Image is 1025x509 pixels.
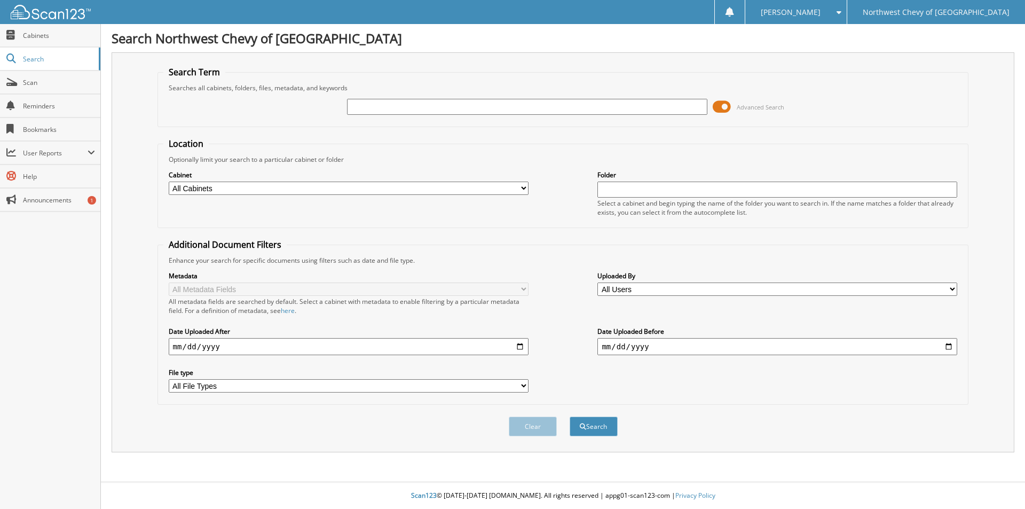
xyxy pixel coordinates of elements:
[23,195,95,205] span: Announcements
[88,196,96,205] div: 1
[163,138,209,150] legend: Location
[163,155,963,164] div: Optionally limit your search to a particular cabinet or folder
[23,101,95,111] span: Reminders
[169,271,529,280] label: Metadata
[597,199,957,217] div: Select a cabinet and begin typing the name of the folder you want to search in. If the name match...
[597,327,957,336] label: Date Uploaded Before
[11,5,91,19] img: scan123-logo-white.svg
[597,338,957,355] input: end
[597,271,957,280] label: Uploaded By
[23,125,95,134] span: Bookmarks
[863,9,1010,15] span: Northwest Chevy of [GEOGRAPHIC_DATA]
[411,491,437,500] span: Scan123
[169,338,529,355] input: start
[169,170,529,179] label: Cabinet
[163,66,225,78] legend: Search Term
[281,306,295,315] a: here
[169,297,529,315] div: All metadata fields are searched by default. Select a cabinet with metadata to enable filtering b...
[169,368,529,377] label: File type
[163,239,287,250] legend: Additional Document Filters
[570,417,618,436] button: Search
[597,170,957,179] label: Folder
[737,103,784,111] span: Advanced Search
[169,327,529,336] label: Date Uploaded After
[23,54,93,64] span: Search
[101,483,1025,509] div: © [DATE]-[DATE] [DOMAIN_NAME]. All rights reserved | appg01-scan123-com |
[23,78,95,87] span: Scan
[23,172,95,181] span: Help
[509,417,557,436] button: Clear
[675,491,715,500] a: Privacy Policy
[163,83,963,92] div: Searches all cabinets, folders, files, metadata, and keywords
[163,256,963,265] div: Enhance your search for specific documents using filters such as date and file type.
[23,31,95,40] span: Cabinets
[761,9,821,15] span: [PERSON_NAME]
[23,148,88,158] span: User Reports
[112,29,1014,47] h1: Search Northwest Chevy of [GEOGRAPHIC_DATA]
